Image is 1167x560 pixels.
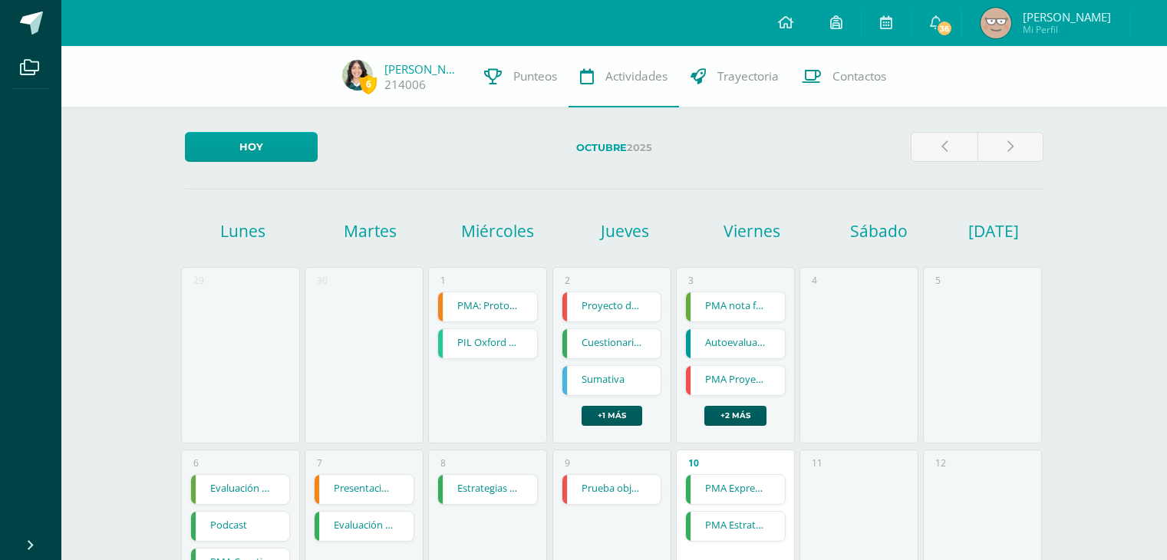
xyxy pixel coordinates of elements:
span: [PERSON_NAME] [1023,9,1111,25]
div: PMA: Prototipo | Tarea [437,292,538,322]
span: Punteos [513,68,557,84]
div: 29 [193,274,204,287]
a: Actividades [569,46,679,107]
span: Actividades [605,68,668,84]
label: 2025 [330,132,898,163]
div: 30 [317,274,328,287]
a: PMA: Prototipo [438,292,537,321]
h1: Viernes [691,220,813,242]
a: Evaluación de Bloque [315,512,414,541]
a: Autoevaluación [686,329,785,358]
div: 6 [193,456,199,469]
span: Contactos [832,68,886,84]
div: Presentación y exposición proyecto | Tarea [314,474,414,505]
h1: [DATE] [968,220,987,242]
div: PIL Oxford Platform | Examen [437,328,538,359]
a: Punteos [473,46,569,107]
a: PIL Oxford Platform [438,329,537,358]
span: 6 [360,74,377,94]
div: Evaluación de Bloque | Tarea [314,511,414,542]
div: 2 [565,274,570,287]
div: 4 [812,274,817,287]
div: 11 [812,456,823,469]
a: Podcast [191,512,290,541]
a: Contactos [790,46,898,107]
div: 1 [440,274,446,287]
strong: Octubre [576,142,627,153]
div: 10 [688,456,699,469]
a: PMA Estrategias de lectura [686,512,785,541]
div: 7 [317,456,322,469]
a: Trayectoria [679,46,790,107]
a: Cuestionario El Sintagma [562,329,661,358]
div: Podcast | Tarea [190,511,291,542]
div: Proyecto de bloque IV | Tarea [562,292,662,322]
div: PMA Expresión Oral | Tarea [685,474,786,505]
a: Prueba objetiva [562,475,661,504]
h1: Miércoles [436,220,559,242]
div: 5 [935,274,941,287]
a: Proyecto de bloque IV [562,292,661,321]
div: Sumativa | Tarea [562,365,662,396]
div: 3 [688,274,694,287]
a: [PERSON_NAME] [384,61,461,77]
a: Hoy [185,132,318,162]
h1: Jueves [563,220,686,242]
span: 36 [936,20,953,37]
div: Cuestionario El Sintagma | Tarea [562,328,662,359]
a: Sumativa [562,366,661,395]
h1: Lunes [182,220,305,242]
div: 9 [565,456,570,469]
img: dd011f7c4bfabd7082af3f8a9ebe6100.png [981,8,1011,38]
div: Autoevaluación | Tarea [685,328,786,359]
img: 8a04bcb720cee43845f5c8158bc7cf53.png [342,60,373,91]
div: PMA Estrategias de lectura | Tarea [685,511,786,542]
a: 214006 [384,77,426,93]
a: PMA nota formativa 8, Utilización de pases. Juego de 5x 5 [686,292,785,321]
div: Prueba objetiva | Tarea [562,474,662,505]
span: Trayectoria [717,68,779,84]
div: PMA Proyecto de bloque IV | Tarea [685,365,786,396]
a: +2 más [704,406,766,426]
div: Evaluación sumativa, utilización de los fundamentos técnicos y tácticos en espacio reducido | Tarea [190,474,291,505]
div: 12 [935,456,946,469]
a: PMA Proyecto de bloque IV [686,366,785,395]
div: PMA nota formativa 8, Utilización de pases. Juego de 5x 5 | Tarea [685,292,786,322]
span: Mi Perfil [1023,23,1111,36]
div: Estrategias de lectura | Tarea [437,474,538,505]
a: Evaluación sumativa, utilización de los fundamentos técnicos y tácticos en espacio reducido [191,475,290,504]
a: Estrategias de lectura [438,475,537,504]
a: +1 más [582,406,642,426]
a: PMA Expresión Oral [686,475,785,504]
h1: Sábado [818,220,941,242]
a: Presentación y exposición proyecto [315,475,414,504]
div: 8 [440,456,446,469]
h1: Martes [309,220,432,242]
